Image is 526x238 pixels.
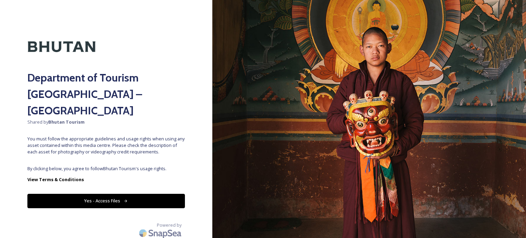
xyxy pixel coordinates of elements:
[27,194,185,208] button: Yes - Access Files
[27,176,84,183] strong: View Terms & Conditions
[27,175,185,184] a: View Terms & Conditions
[48,119,85,125] strong: Bhutan Tourism
[27,70,185,119] h2: Department of Tourism [GEOGRAPHIC_DATA] – [GEOGRAPHIC_DATA]
[27,165,185,172] span: By clicking below, you agree to follow Bhutan Tourism 's usage rights.
[157,222,181,228] span: Powered by
[27,27,96,66] img: Kingdom-of-Bhutan-Logo.png
[27,136,185,155] span: You must follow the appropriate guidelines and usage rights when using any asset contained within...
[27,119,185,125] span: Shared by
